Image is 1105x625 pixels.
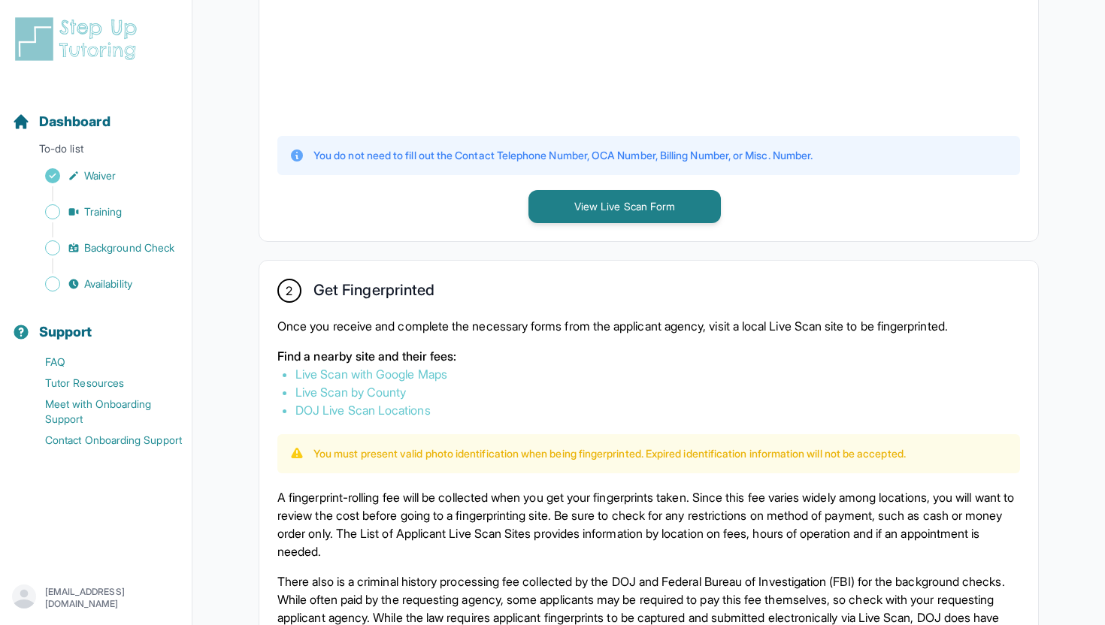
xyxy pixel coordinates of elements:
button: Dashboard [6,87,186,138]
a: View Live Scan Form [528,198,721,213]
p: You must present valid photo identification when being fingerprinted. Expired identification info... [313,446,906,461]
a: Waiver [12,165,192,186]
p: A fingerprint-rolling fee will be collected when you get your fingerprints taken. Since this fee ... [277,488,1020,560]
a: Availability [12,273,192,294]
p: You do not need to fill out the Contact Telephone Number, OCA Number, Billing Number, or Misc. Nu... [313,148,813,163]
a: Contact Onboarding Support [12,430,192,451]
a: DOJ Live Scan Locations [295,403,431,418]
span: Background Check [84,240,174,255]
button: View Live Scan Form [528,190,721,223]
a: Dashboard [12,111,110,132]
button: [EMAIL_ADDRESS][DOMAIN_NAME] [12,584,180,611]
span: Waiver [84,168,116,183]
h2: Get Fingerprinted [313,281,434,305]
span: Support [39,322,92,343]
a: Tutor Resources [12,373,192,394]
button: Support [6,297,186,349]
span: Availability [84,276,132,291]
span: Dashboard [39,111,110,132]
p: [EMAIL_ADDRESS][DOMAIN_NAME] [45,586,180,610]
img: logo [12,15,146,63]
a: Live Scan by County [295,385,406,400]
a: FAQ [12,352,192,373]
a: Meet with Onboarding Support [12,394,192,430]
p: Once you receive and complete the necessary forms from the applicant agency, visit a local Live S... [277,317,1020,335]
p: To-do list [6,141,186,162]
a: Training [12,201,192,222]
p: Find a nearby site and their fees: [277,347,1020,365]
a: Live Scan with Google Maps [295,367,447,382]
span: 2 [286,282,292,300]
a: Background Check [12,237,192,258]
span: Training [84,204,123,219]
